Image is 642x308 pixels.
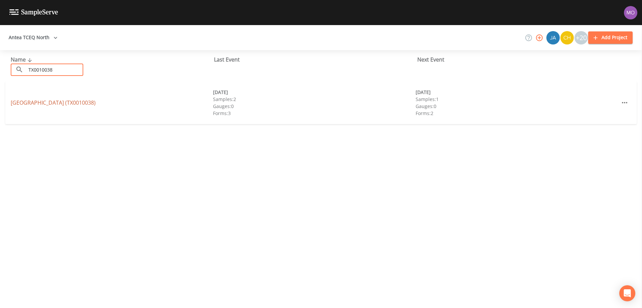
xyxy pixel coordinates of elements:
[546,31,560,44] div: James Whitmire
[416,96,618,103] div: Samples: 1
[9,9,58,16] img: logo
[213,96,415,103] div: Samples: 2
[214,56,417,64] div: Last Event
[416,110,618,117] div: Forms: 2
[26,64,83,76] input: Search Projects
[546,31,560,44] img: 2e773653e59f91cc345d443c311a9659
[416,103,618,110] div: Gauges: 0
[213,103,415,110] div: Gauges: 0
[574,31,588,44] div: +20
[417,56,621,64] div: Next Event
[619,285,635,301] div: Open Intercom Messenger
[416,89,618,96] div: [DATE]
[624,6,637,19] img: 4e251478aba98ce068fb7eae8f78b90c
[11,56,34,63] span: Name
[588,31,633,44] button: Add Project
[213,89,415,96] div: [DATE]
[560,31,574,44] img: c74b8b8b1c7a9d34f67c5e0ca157ed15
[560,31,574,44] div: Charles Medina
[11,99,96,106] a: [GEOGRAPHIC_DATA] (TX0010038)
[6,31,60,44] button: Antea TCEQ North
[213,110,415,117] div: Forms: 3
